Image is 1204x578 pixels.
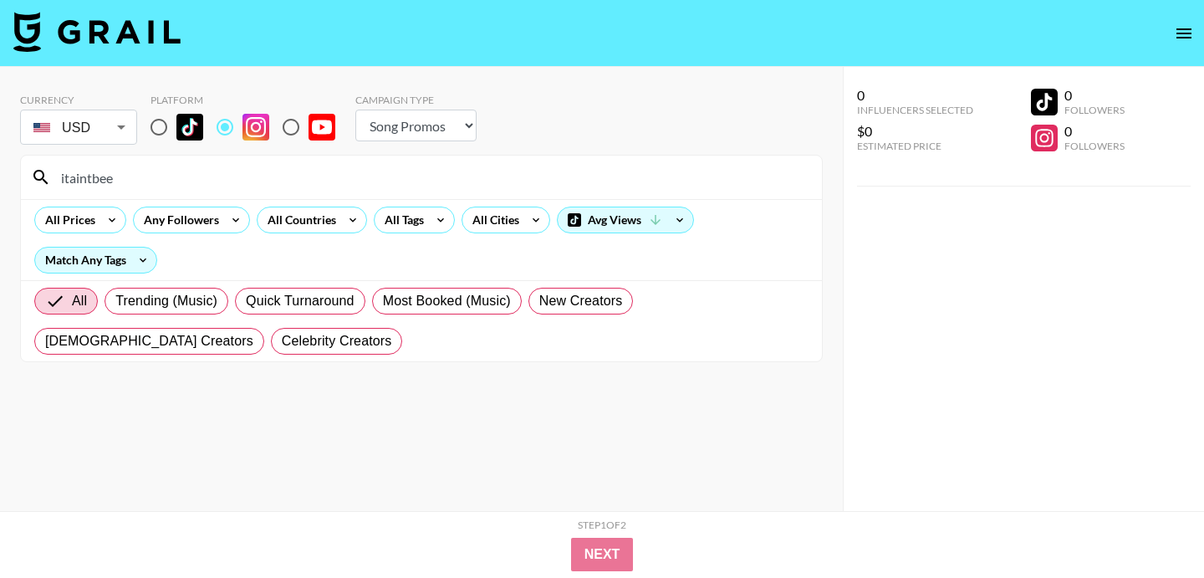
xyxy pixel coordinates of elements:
[558,207,693,233] div: Avg Views
[20,94,137,106] div: Currency
[355,94,477,106] div: Campaign Type
[1167,17,1201,50] button: open drawer
[258,207,339,233] div: All Countries
[13,12,181,52] img: Grail Talent
[242,114,269,141] img: Instagram
[150,94,349,106] div: Platform
[45,331,253,351] span: [DEMOGRAPHIC_DATA] Creators
[282,331,392,351] span: Celebrity Creators
[578,519,626,531] div: Step 1 of 2
[462,207,523,233] div: All Cities
[539,291,623,311] span: New Creators
[1064,140,1125,152] div: Followers
[35,207,99,233] div: All Prices
[857,87,973,104] div: 0
[246,291,355,311] span: Quick Turnaround
[1064,104,1125,116] div: Followers
[375,207,427,233] div: All Tags
[571,538,634,571] button: Next
[309,114,335,141] img: YouTube
[857,104,973,116] div: Influencers Selected
[51,164,812,191] input: Search by User Name
[176,114,203,141] img: TikTok
[115,291,217,311] span: Trending (Music)
[35,248,156,273] div: Match Any Tags
[857,123,973,140] div: $0
[1064,87,1125,104] div: 0
[134,207,222,233] div: Any Followers
[857,140,973,152] div: Estimated Price
[23,113,134,142] div: USD
[72,291,87,311] span: All
[1064,123,1125,140] div: 0
[383,291,511,311] span: Most Booked (Music)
